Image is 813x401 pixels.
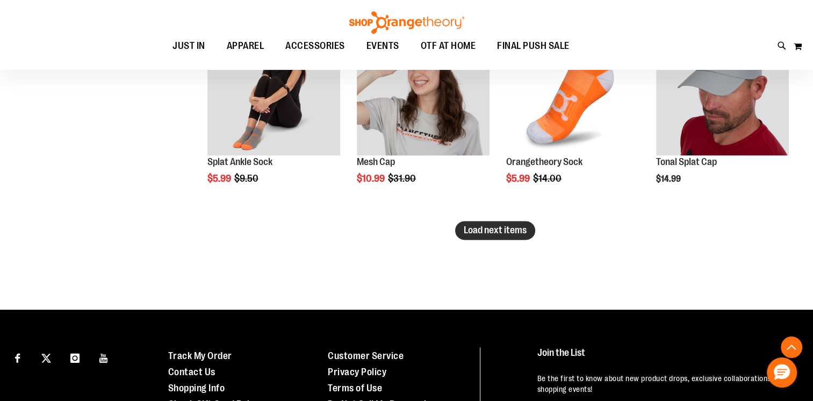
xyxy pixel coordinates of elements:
a: Product image for Splat Ankle SockSALE [207,23,340,157]
span: $14.99 [656,174,682,184]
a: Tonal Splat Cap [656,156,717,167]
div: product [501,17,644,211]
a: Shopping Info [168,382,225,393]
span: APPAREL [227,34,264,58]
div: product [351,17,495,211]
p: Be the first to know about new product drops, exclusive collaborations, and shopping events! [537,373,792,394]
a: Visit our Youtube page [95,347,113,366]
img: Shop Orangetheory [348,11,466,34]
span: $31.90 [388,173,418,184]
a: Mesh Cap [357,156,395,167]
img: Product image for Orangetheory Mesh Cap [357,23,490,155]
button: Load next items [455,221,535,240]
a: Product image for Orangetheory SockSALE [506,23,639,157]
img: Product image for Grey Tonal Splat Cap [656,23,789,155]
span: $5.99 [207,173,233,184]
a: Terms of Use [328,382,382,393]
span: $5.99 [506,173,531,184]
a: Splat Ankle Sock [207,156,272,167]
span: JUST IN [172,34,205,58]
span: Load next items [464,225,527,235]
span: $14.00 [533,173,563,184]
button: Hello, have a question? Let’s chat. [767,357,797,388]
a: Product image for Grey Tonal Splat CapNEW [656,23,789,157]
a: Product image for Orangetheory Mesh CapSALE [357,23,490,157]
a: ACCESSORIES [275,34,356,58]
span: FINAL PUSH SALE [497,34,570,58]
a: Privacy Policy [328,366,386,377]
span: ACCESSORIES [285,34,345,58]
span: OTF AT HOME [421,34,476,58]
h4: Join the List [537,347,792,367]
button: Back To Top [781,336,802,358]
a: OTF AT HOME [410,34,487,59]
span: EVENTS [366,34,399,58]
span: $9.50 [234,173,260,184]
a: EVENTS [356,34,410,59]
a: Visit our Instagram page [66,347,84,366]
a: APPAREL [216,34,275,59]
a: Orangetheory Sock [506,156,582,167]
img: Product image for Splat Ankle Sock [207,23,340,155]
img: Product image for Orangetheory Sock [506,23,639,155]
a: Track My Order [168,350,232,361]
a: FINAL PUSH SALE [486,34,580,59]
a: Customer Service [328,350,404,361]
span: $10.99 [357,173,386,184]
a: Visit our Facebook page [8,347,27,366]
a: Contact Us [168,366,215,377]
div: product [202,17,346,211]
a: JUST IN [162,34,216,59]
div: product [651,17,794,211]
img: Twitter [41,353,51,363]
a: Visit our X page [37,347,56,366]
